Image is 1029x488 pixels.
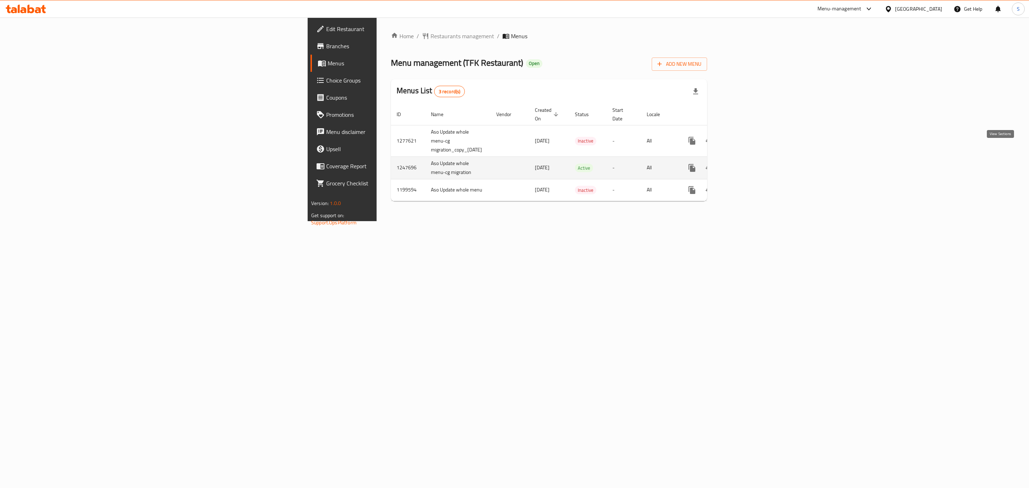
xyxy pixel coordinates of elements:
a: Upsell [310,140,479,158]
span: Menus [328,59,474,68]
button: more [683,132,701,149]
h2: Menus List [397,85,465,97]
span: [DATE] [535,185,550,194]
button: Add New Menu [652,58,707,71]
span: Choice Groups [326,76,474,85]
span: Coverage Report [326,162,474,170]
td: - [607,179,641,201]
a: Coupons [310,89,479,106]
span: [DATE] [535,136,550,145]
span: Branches [326,42,474,50]
span: ID [397,110,410,119]
span: Get support on: [311,211,344,220]
span: Edit Restaurant [326,25,474,33]
td: - [607,156,641,179]
span: Start Date [612,106,632,123]
span: Inactive [575,137,596,145]
span: Locale [647,110,669,119]
span: Menus [511,32,527,40]
span: Promotions [326,110,474,119]
span: Created On [535,106,561,123]
div: Menu-management [817,5,861,13]
a: Menus [310,55,479,72]
a: Menu disclaimer [310,123,479,140]
td: - [607,125,641,156]
span: Name [431,110,453,119]
a: Branches [310,38,479,55]
a: Edit Restaurant [310,20,479,38]
span: Open [526,60,542,66]
span: S [1017,5,1020,13]
div: Total records count [434,86,465,97]
span: Coupons [326,93,474,102]
a: Promotions [310,106,479,123]
div: [GEOGRAPHIC_DATA] [895,5,942,13]
td: All [641,156,678,179]
span: Active [575,164,593,172]
a: Choice Groups [310,72,479,89]
span: Status [575,110,598,119]
td: All [641,179,678,201]
span: Version: [311,199,329,208]
a: Support.OpsPlatform [311,218,357,227]
th: Actions [678,104,758,125]
span: Vendor [496,110,521,119]
span: [DATE] [535,163,550,172]
div: Open [526,59,542,68]
li: / [497,32,499,40]
a: Grocery Checklist [310,175,479,192]
button: Change Status [701,181,718,199]
span: Grocery Checklist [326,179,474,188]
a: Coverage Report [310,158,479,175]
button: more [683,181,701,199]
span: Add New Menu [657,60,701,69]
span: 3 record(s) [434,88,465,95]
button: more [683,159,701,176]
button: Change Status [701,159,718,176]
div: Export file [687,83,704,100]
td: All [641,125,678,156]
table: enhanced table [391,104,758,201]
button: Change Status [701,132,718,149]
span: Inactive [575,186,596,194]
nav: breadcrumb [391,32,707,40]
span: Menu disclaimer [326,128,474,136]
span: Upsell [326,145,474,153]
span: 1.0.0 [330,199,341,208]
